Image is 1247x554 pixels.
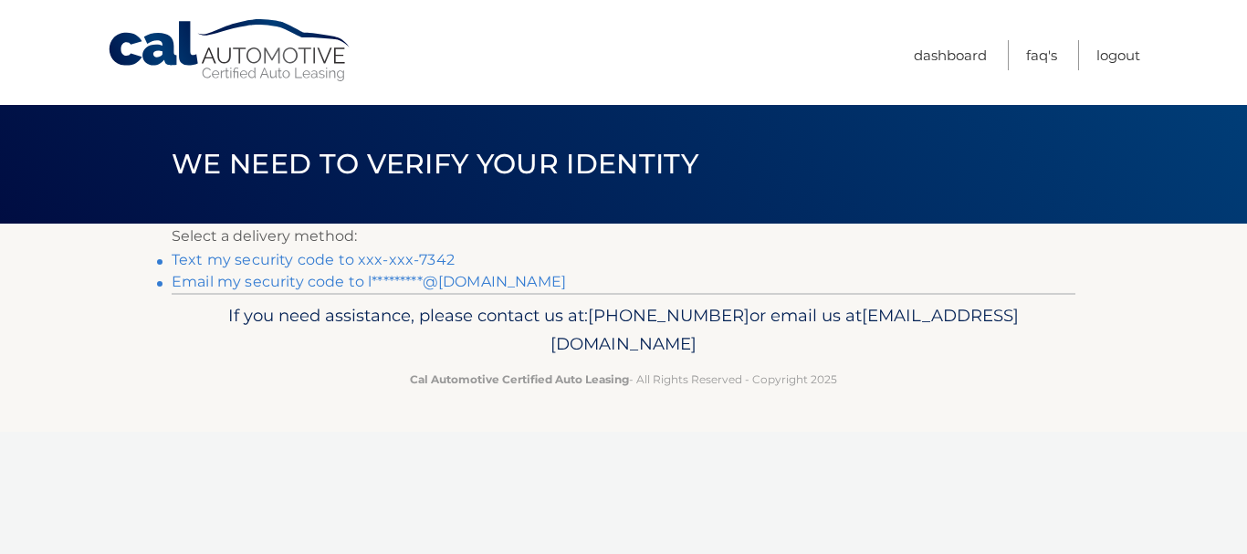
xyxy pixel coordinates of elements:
p: Select a delivery method: [172,224,1075,249]
a: Cal Automotive [107,18,353,83]
a: FAQ's [1026,40,1057,70]
p: - All Rights Reserved - Copyright 2025 [183,370,1064,389]
a: Logout [1096,40,1140,70]
a: Dashboard [914,40,987,70]
p: If you need assistance, please contact us at: or email us at [183,301,1064,360]
span: We need to verify your identity [172,147,698,181]
a: Email my security code to l*********@[DOMAIN_NAME] [172,273,566,290]
a: Text my security code to xxx-xxx-7342 [172,251,455,268]
strong: Cal Automotive Certified Auto Leasing [410,372,629,386]
span: [PHONE_NUMBER] [588,305,749,326]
